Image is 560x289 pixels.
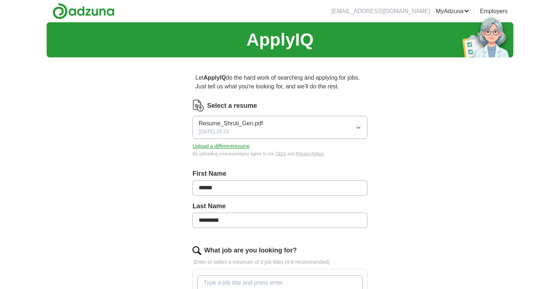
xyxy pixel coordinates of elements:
[192,246,201,255] img: search.png
[192,100,204,111] img: CV Icon
[203,75,226,81] strong: ApplyIQ
[296,151,324,156] a: Privacy Notice
[275,151,286,156] a: T&Cs
[331,7,430,16] li: [EMAIL_ADDRESS][DOMAIN_NAME]
[480,7,507,16] a: Employers
[199,119,263,128] span: Resume_Shruti_Gen.pdf
[436,7,470,16] a: MyAdzuna
[192,169,367,179] label: First Name
[192,116,367,139] button: Resume_Shruti_Gen.pdf[DATE] 15:23
[192,201,367,211] label: Last Name
[199,128,229,136] span: [DATE] 15:23
[192,151,367,157] div: By uploading your resume you agree to our and .
[246,27,314,53] h1: ApplyIQ
[52,3,114,19] img: Adzuna logo
[192,258,367,266] p: Enter or select a minimum of 3 job titles (4-8 recommended)
[192,71,367,94] p: Let do the hard work of searching and applying for jobs. Just tell us what you're looking for, an...
[204,246,297,255] label: What job are you looking for?
[192,142,250,150] button: Upload a differentresume
[207,101,257,111] label: Select a resume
